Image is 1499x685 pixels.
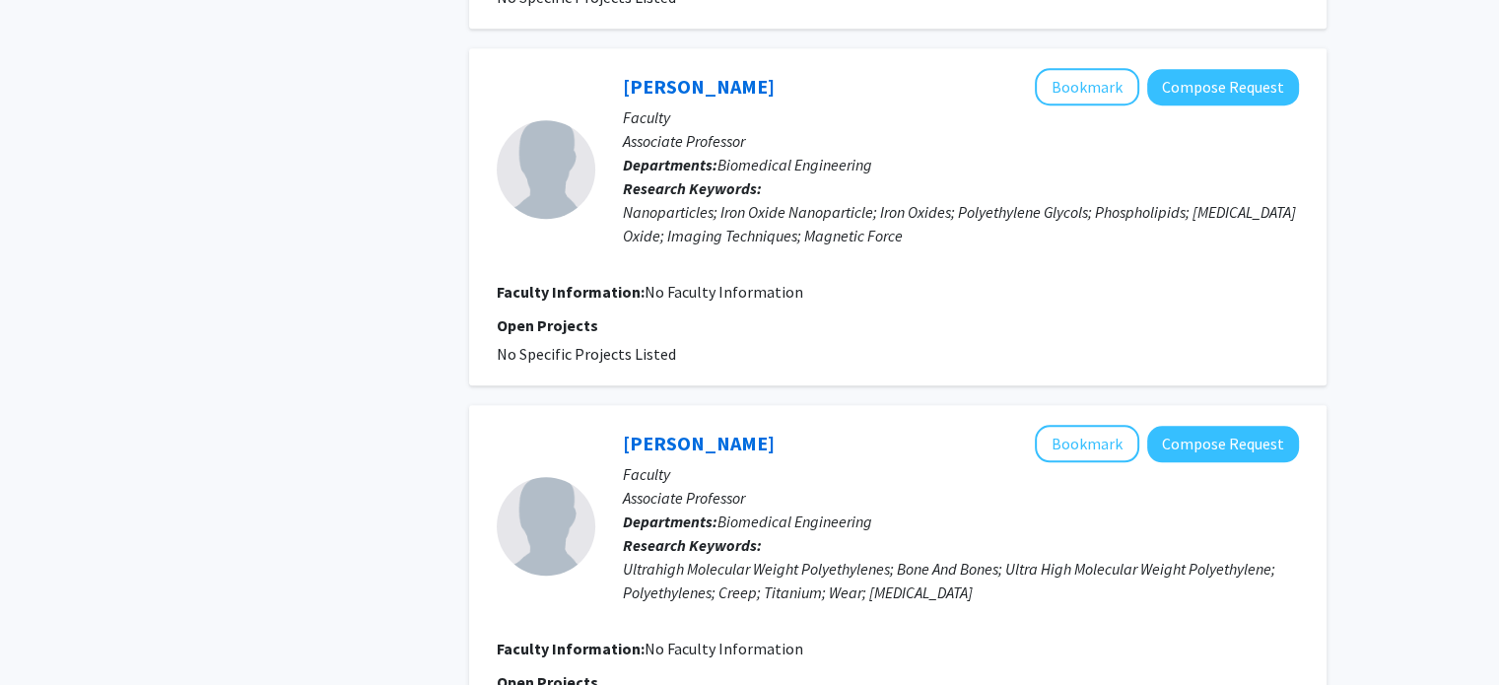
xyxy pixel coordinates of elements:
button: Add Sheng Tong to Bookmarks [1035,68,1139,105]
b: Departments: [623,512,717,531]
p: Associate Professor [623,486,1299,510]
div: Ultrahigh Molecular Weight Polyethylenes; Bone And Bones; Ultra High Molecular Weight Polyethylen... [623,557,1299,604]
span: No Faculty Information [645,282,803,302]
iframe: Chat [15,596,84,670]
span: No Faculty Information [645,639,803,658]
a: [PERSON_NAME] [623,74,775,99]
button: Compose Request to David Pienkowski [1147,426,1299,462]
span: Biomedical Engineering [717,512,872,531]
b: Faculty Information: [497,282,645,302]
p: Open Projects [497,313,1299,337]
p: Faculty [623,105,1299,129]
b: Departments: [623,155,717,174]
b: Faculty Information: [497,639,645,658]
button: Add David Pienkowski to Bookmarks [1035,425,1139,462]
button: Compose Request to Sheng Tong [1147,69,1299,105]
b: Research Keywords: [623,178,762,198]
span: No Specific Projects Listed [497,344,676,364]
span: Biomedical Engineering [717,155,872,174]
p: Associate Professor [623,129,1299,153]
p: Faculty [623,462,1299,486]
a: [PERSON_NAME] [623,431,775,455]
b: Research Keywords: [623,535,762,555]
div: Nanoparticles; Iron Oxide Nanoparticle; Iron Oxides; Polyethylene Glycols; Phospholipids; [MEDICA... [623,200,1299,247]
